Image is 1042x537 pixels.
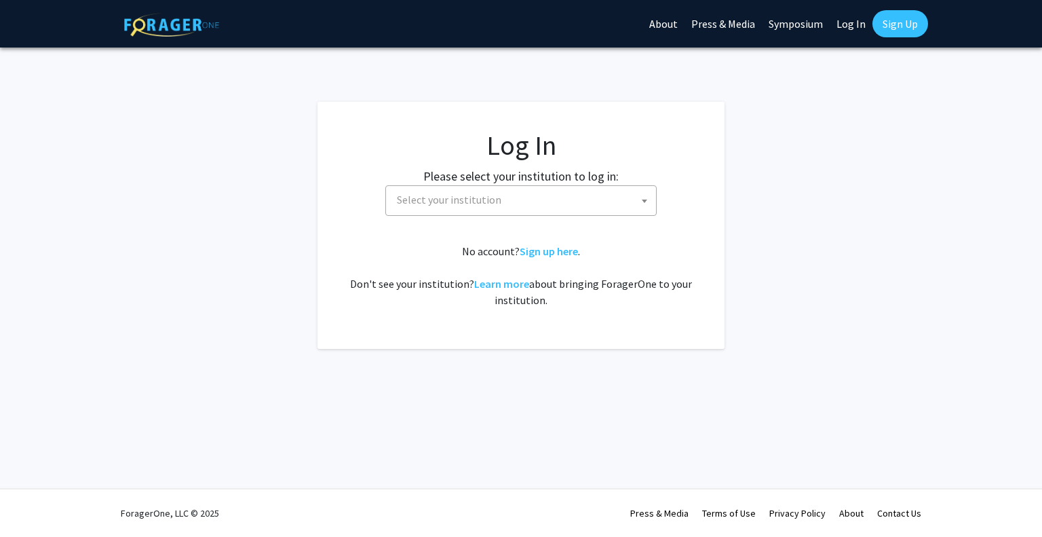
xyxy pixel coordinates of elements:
a: Sign up here [520,244,578,258]
h1: Log In [345,129,697,162]
a: Terms of Use [702,507,756,519]
label: Please select your institution to log in: [423,167,619,185]
span: Select your institution [391,186,656,214]
a: Press & Media [630,507,689,519]
a: Sign Up [872,10,928,37]
a: Contact Us [877,507,921,519]
span: Select your institution [397,193,501,206]
div: ForagerOne, LLC © 2025 [121,489,219,537]
span: Select your institution [385,185,657,216]
a: Privacy Policy [769,507,826,519]
img: ForagerOne Logo [124,13,219,37]
div: No account? . Don't see your institution? about bringing ForagerOne to your institution. [345,243,697,308]
a: Learn more about bringing ForagerOne to your institution [474,277,529,291]
a: About [839,507,864,519]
